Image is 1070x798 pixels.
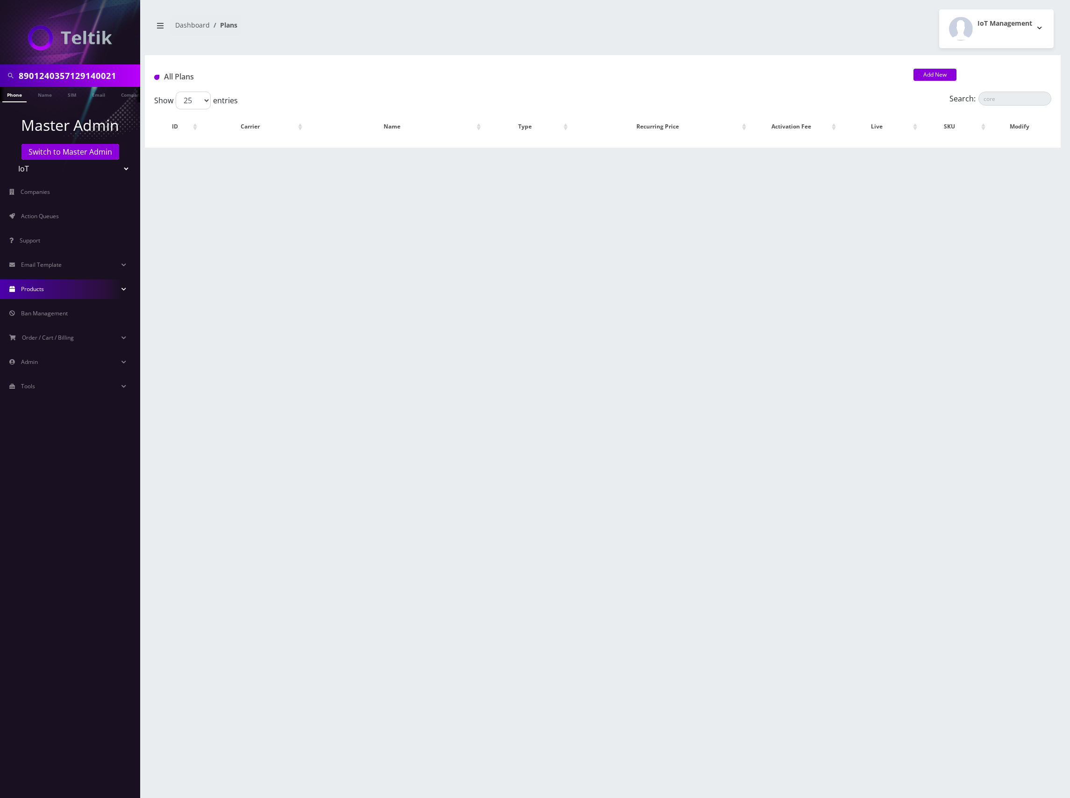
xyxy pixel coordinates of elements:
span: Tools [21,382,35,390]
th: Type [484,113,571,140]
span: Admin [21,358,38,366]
a: Phone [2,87,27,102]
span: Companies [21,188,50,196]
th: Modify [989,113,1050,140]
a: Company [116,87,148,101]
a: Email [87,87,110,101]
a: SIM [63,87,81,101]
a: Add New [913,69,956,81]
a: Dashboard [175,21,210,29]
select: Showentries [176,92,211,109]
input: Search: [978,92,1051,106]
span: Ban Management [21,309,68,317]
span: Products [21,285,44,293]
th: ID [155,113,200,140]
h2: IoT Management [977,20,1032,28]
th: Carrier [200,113,305,140]
button: IoT Management [939,9,1054,48]
span: Email Template [21,261,62,269]
span: Action Queues [21,212,59,220]
input: Search in Company [19,67,138,85]
li: Plans [210,20,237,30]
th: Name [306,113,483,140]
th: Live [839,113,920,140]
span: Support [20,236,40,244]
th: Activation Fee [749,113,838,140]
label: Show entries [154,92,238,109]
nav: breadcrumb [152,15,596,42]
span: Order / Cart / Billing [22,334,74,342]
a: Name [33,87,57,101]
a: Switch to Master Admin [21,144,119,160]
th: SKU [920,113,988,140]
th: Recurring Price [571,113,748,140]
label: Search: [949,92,1051,106]
img: IoT [28,25,112,50]
h1: All Plans [154,72,899,81]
